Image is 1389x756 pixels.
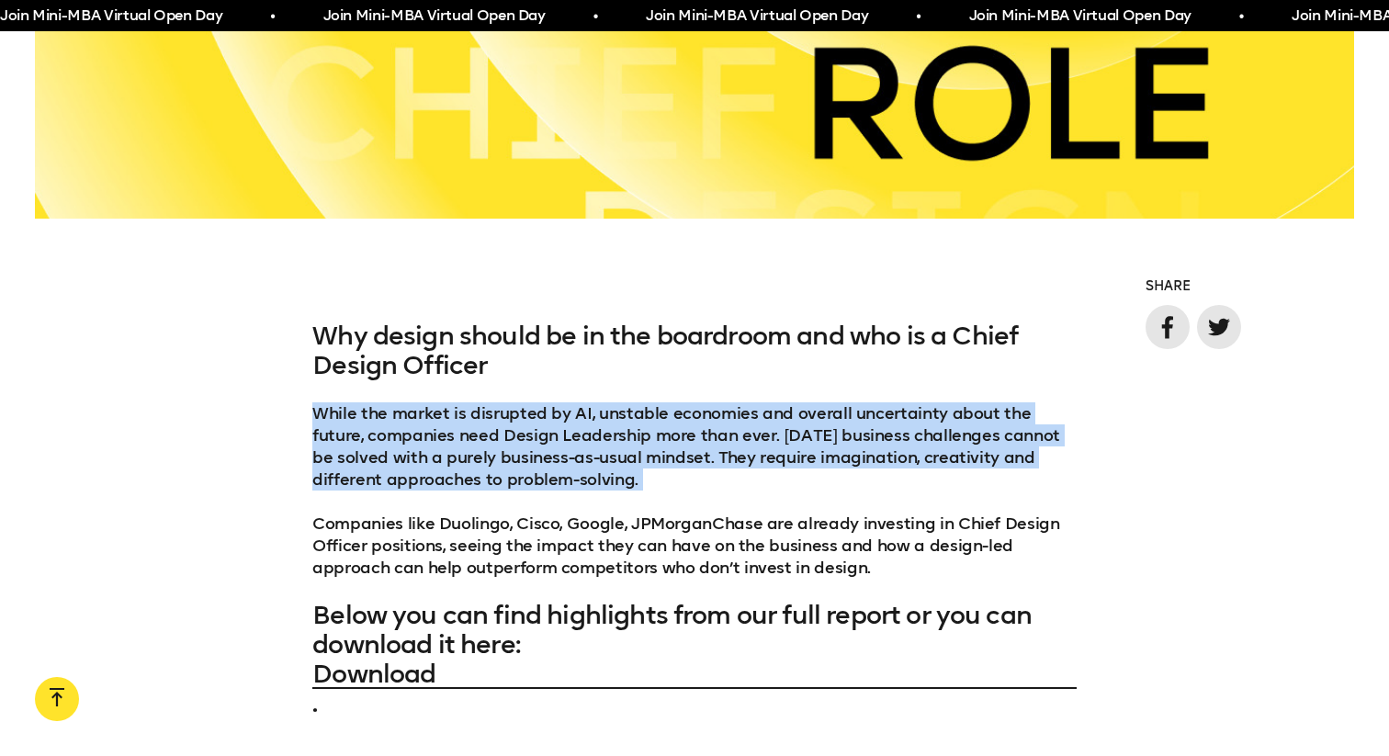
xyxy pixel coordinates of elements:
[1146,277,1354,296] h6: Share
[1237,6,1242,28] span: •
[914,6,919,28] span: •
[312,402,1077,579] p: While the market is disrupted by AI, unstable economies and overall uncertainty about the future,...
[268,6,273,28] span: •
[312,601,1077,718] h3: Below you can find highlights from our full report or you can download it here: .
[312,322,1077,380] h3: Why design should be in the boardroom and who is a Chief Design Officer
[592,6,596,28] span: •
[312,660,1077,689] a: Download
